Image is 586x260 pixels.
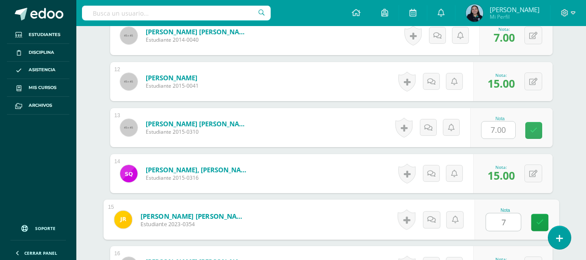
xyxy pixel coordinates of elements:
img: 69994574e8ca7eca27283bb72b3f6699.png [120,165,137,182]
div: Nota [485,208,525,213]
span: Mis cursos [29,84,56,91]
a: Mis cursos [7,79,69,97]
a: [PERSON_NAME] [PERSON_NAME] [140,211,247,221]
span: Estudiante 2023-0354 [140,221,247,228]
span: 15.00 [488,168,515,183]
input: 0-15.0 [486,214,521,231]
a: Disciplina [7,44,69,62]
span: Soporte [35,225,56,231]
span: Estudiante 2014-0040 [146,36,250,43]
a: [PERSON_NAME] [PERSON_NAME] [146,119,250,128]
span: Archivos [29,102,52,109]
span: Estudiante 2015-0316 [146,174,250,181]
div: Nota: [488,164,515,170]
img: 45x45 [120,119,137,136]
div: Nota [481,116,519,121]
a: Soporte [10,217,66,238]
div: Nota: [488,72,515,78]
img: 45x45 [120,73,137,90]
span: Asistencia [29,66,56,73]
img: 8c46c7f4271155abb79e2bc50b6ca956.png [466,4,483,22]
span: Cerrar panel [24,250,57,256]
span: Estudiantes [29,31,60,38]
a: [PERSON_NAME], [PERSON_NAME] [146,165,250,174]
span: 7.00 [494,30,515,45]
span: [PERSON_NAME] [490,5,540,14]
input: Busca un usuario... [82,6,271,20]
span: Estudiante 2015-0310 [146,128,250,135]
a: Archivos [7,97,69,115]
img: 08888b497aa4ed77c53d997934ef0ec1.png [114,211,132,228]
a: [PERSON_NAME] [PERSON_NAME] [146,27,250,36]
img: 45x45 [120,27,137,44]
a: Estudiantes [7,26,69,44]
span: Disciplina [29,49,54,56]
span: 15.00 [488,76,515,91]
a: Asistencia [7,62,69,79]
input: 0-15.0 [481,122,515,138]
a: [PERSON_NAME] [146,73,199,82]
div: Nota: [494,26,515,32]
span: Estudiante 2015-0041 [146,82,199,89]
span: Mi Perfil [490,13,540,20]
